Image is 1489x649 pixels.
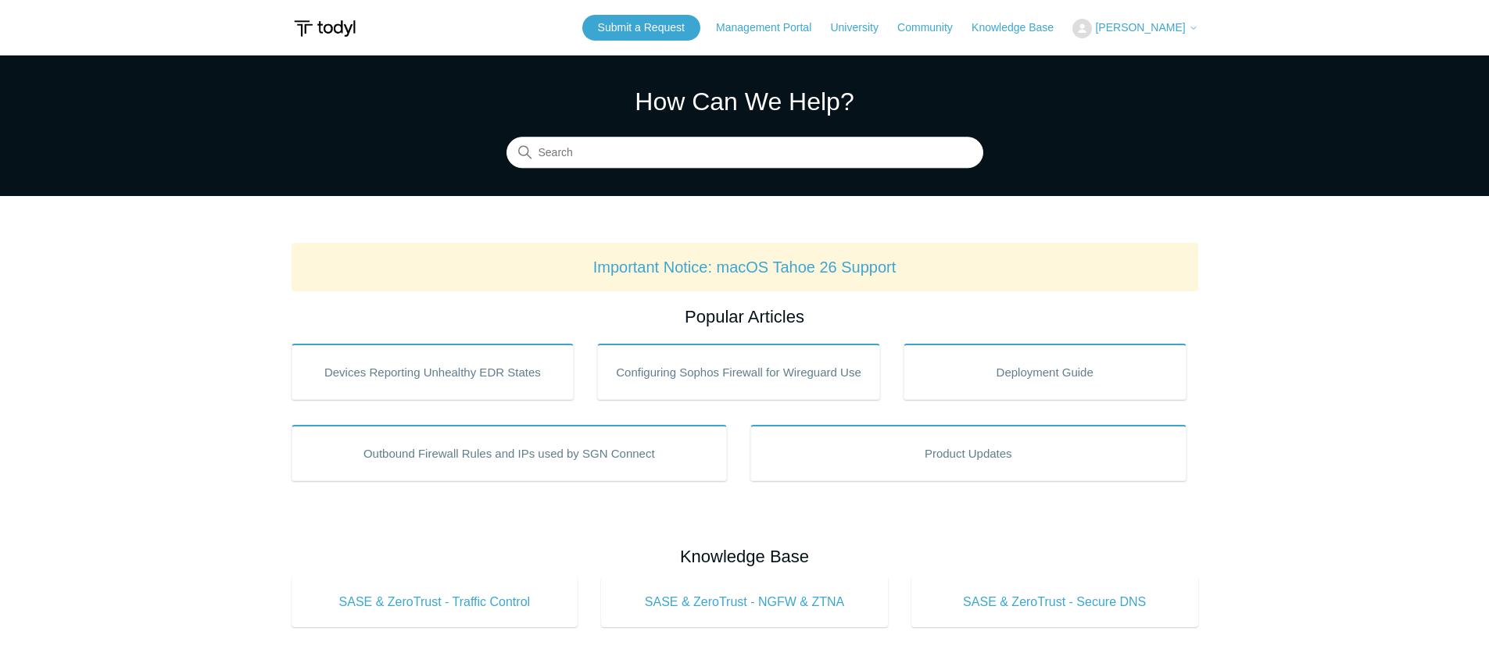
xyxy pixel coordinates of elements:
span: [PERSON_NAME] [1095,21,1185,34]
h2: Popular Articles [292,304,1198,330]
button: [PERSON_NAME] [1072,19,1197,38]
a: Important Notice: macOS Tahoe 26 Support [593,259,897,276]
a: SASE & ZeroTrust - NGFW & ZTNA [601,577,888,627]
h2: Knowledge Base [292,544,1198,569]
span: SASE & ZeroTrust - Traffic Control [315,593,555,612]
span: SASE & ZeroTrust - NGFW & ZTNA [625,593,864,612]
h1: How Can We Help? [506,83,983,120]
a: University [830,20,893,36]
a: Submit a Request [582,15,700,41]
a: Outbound Firewall Rules and IPs used by SGN Connect [292,425,728,481]
a: Product Updates [750,425,1187,481]
a: Deployment Guide [904,344,1187,400]
a: Management Portal [716,20,827,36]
a: Knowledge Base [972,20,1069,36]
a: Configuring Sophos Firewall for Wireguard Use [597,344,880,400]
input: Search [506,137,983,169]
a: SASE & ZeroTrust - Secure DNS [911,577,1198,627]
a: Devices Reporting Unhealthy EDR States [292,344,574,400]
span: SASE & ZeroTrust - Secure DNS [935,593,1175,612]
a: Community [897,20,968,36]
a: SASE & ZeroTrust - Traffic Control [292,577,578,627]
img: Todyl Support Center Help Center home page [292,14,358,43]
